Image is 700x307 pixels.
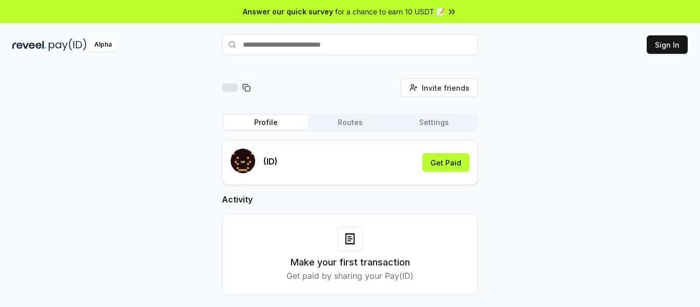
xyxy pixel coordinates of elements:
[422,83,469,93] span: Invite friends
[422,153,469,172] button: Get Paid
[89,38,117,51] div: Alpha
[12,38,47,51] img: reveel_dark
[401,78,478,97] button: Invite friends
[335,6,445,17] span: for a chance to earn 10 USDT 📝
[263,155,278,168] p: (ID)
[647,35,688,54] button: Sign In
[243,6,333,17] span: Answer our quick survey
[392,115,476,130] button: Settings
[224,115,308,130] button: Profile
[291,255,410,270] h3: Make your first transaction
[286,270,414,282] p: Get paid by sharing your Pay(ID)
[49,38,87,51] img: pay_id
[222,193,478,206] h2: Activity
[308,115,392,130] button: Routes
